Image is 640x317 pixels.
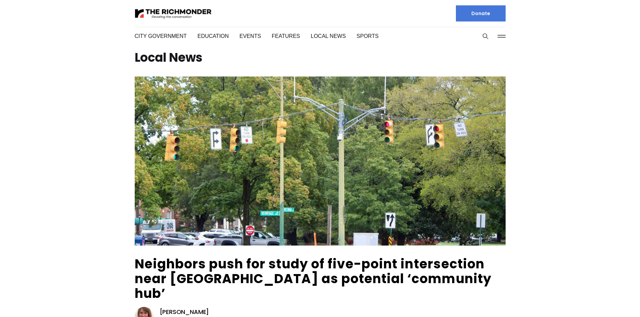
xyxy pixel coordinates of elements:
a: Events [238,32,258,40]
a: Sports [349,32,370,40]
a: Local News [305,32,339,40]
a: Education [196,32,227,40]
a: City Government [135,32,185,40]
img: The Richmonder [135,8,212,19]
a: Neighbors push for study of five-point intersection near [GEOGRAPHIC_DATA] as potential ‘communit... [135,255,492,302]
h1: Local News [135,52,506,63]
a: Features [268,32,295,40]
a: [PERSON_NAME] [160,308,209,316]
img: Neighbors push for study of five-point intersection near Diamond as potential ‘community hub’ [135,76,506,246]
button: Search this site [480,31,490,41]
a: Donate [456,5,506,21]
